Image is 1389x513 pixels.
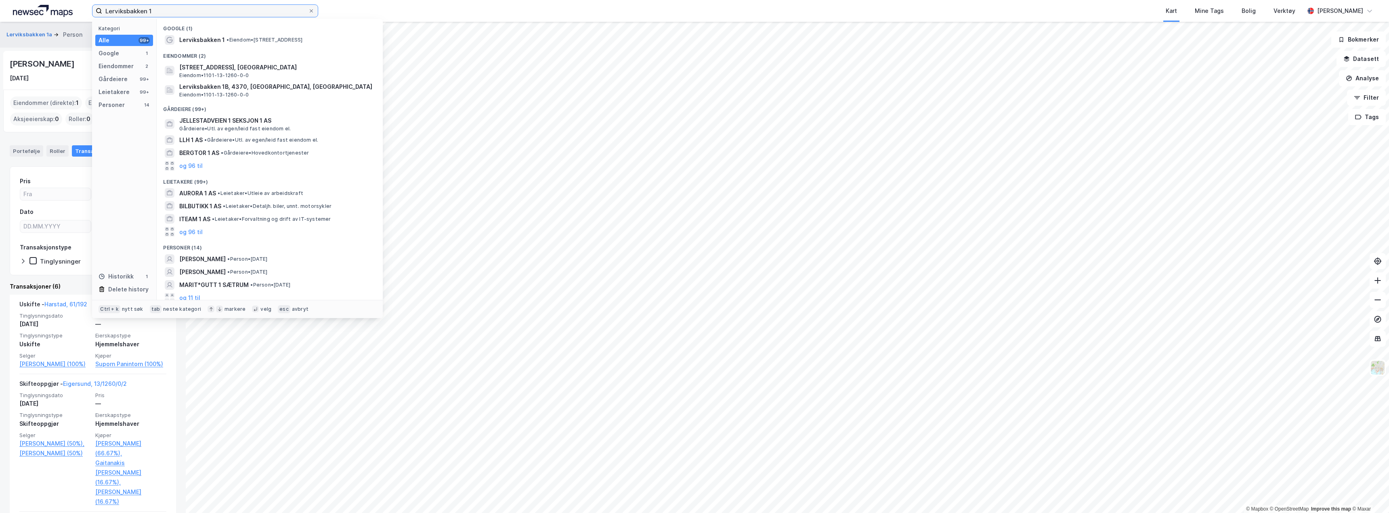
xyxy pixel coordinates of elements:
[179,293,200,303] button: og 11 til
[95,399,166,408] div: —
[223,203,332,209] span: Leietaker • Detaljh. biler, unnt. motorsykler
[250,282,253,288] span: •
[179,116,373,126] span: JELLESTADVEIEN 1 SEKSJON 1 AS
[19,412,90,419] span: Tinglysningstype
[138,76,150,82] div: 99+
[204,137,207,143] span: •
[157,19,383,34] div: Google (1)
[76,98,79,108] span: 1
[179,148,219,158] span: BERGTOR 1 AS
[20,220,91,232] input: DD.MM.YYYY
[179,135,203,145] span: LLH 1 AS
[6,31,54,39] button: Lerviksbakken 1a
[157,238,383,253] div: Personer (14)
[179,82,373,92] span: Lerviksbakken 1B, 4370, [GEOGRAPHIC_DATA], [GEOGRAPHIC_DATA]
[260,306,271,312] div: velg
[19,379,127,392] div: Skifteoppgjør -
[99,87,130,97] div: Leietakere
[150,305,162,313] div: tab
[99,61,134,71] div: Eiendommer
[227,256,267,262] span: Person • [DATE]
[157,46,383,61] div: Eiendommer (2)
[1270,506,1309,512] a: OpenStreetMap
[227,37,229,43] span: •
[250,282,290,288] span: Person • [DATE]
[40,258,81,265] div: Tinglysninger
[227,37,302,43] span: Eiendom • [STREET_ADDRESS]
[143,50,150,57] div: 1
[179,280,249,290] span: MARIT*GUTT 1 SÆTRUM
[95,392,166,399] span: Pris
[225,306,245,312] div: markere
[95,352,166,359] span: Kjøper
[179,126,291,132] span: Gårdeiere • Utl. av egen/leid fast eiendom el.
[20,176,31,186] div: Pris
[227,269,267,275] span: Person • [DATE]
[44,301,87,308] a: Harstad, 61/192
[1339,70,1386,86] button: Analyse
[1349,474,1389,513] iframe: Chat Widget
[55,114,59,124] span: 0
[10,96,82,109] div: Eiendommer (direkte) :
[1337,51,1386,67] button: Datasett
[99,272,134,281] div: Historikk
[95,359,166,369] a: Suporn Panintorn (100%)
[20,188,91,200] input: Fra
[138,89,150,95] div: 99+
[95,412,166,419] span: Eierskapstype
[179,227,203,237] button: og 96 til
[179,92,249,98] span: Eiendom • 1101-13-1260-0-0
[1246,506,1268,512] a: Mapbox
[138,37,150,44] div: 99+
[143,273,150,280] div: 1
[63,380,127,387] a: Eigersund, 13/1260/0/2
[223,203,225,209] span: •
[108,285,149,294] div: Delete history
[99,48,119,58] div: Google
[13,5,73,17] img: logo.a4113a55bc3d86da70a041830d287a7e.svg
[19,419,90,429] div: Skifteoppgjør
[19,439,90,448] a: [PERSON_NAME] (50%),
[86,114,90,124] span: 0
[95,419,166,429] div: Hjemmelshaver
[19,432,90,439] span: Selger
[19,448,90,458] a: [PERSON_NAME] (50%)
[19,332,90,339] span: Tinglysningstype
[19,339,90,349] div: Uskifte
[10,113,62,126] div: Aksjeeierskap :
[179,35,225,45] span: Lerviksbakken 1
[179,161,203,171] button: og 96 til
[212,216,331,222] span: Leietaker • Forvaltning og drift av IT-systemer
[19,392,90,399] span: Tinglysningsdato
[221,150,223,156] span: •
[102,5,308,17] input: Søk på adresse, matrikkel, gårdeiere, leietakere eller personer
[1166,6,1177,16] div: Kart
[1348,109,1386,125] button: Tags
[46,145,69,157] div: Roller
[157,100,383,114] div: Gårdeiere (99+)
[204,137,318,143] span: Gårdeiere • Utl. av egen/leid fast eiendom el.
[1195,6,1224,16] div: Mine Tags
[19,299,87,312] div: Uskifte -
[10,282,176,291] div: Transaksjoner (6)
[20,207,34,217] div: Dato
[218,190,303,197] span: Leietaker • Utleie av arbeidskraft
[19,399,90,408] div: [DATE]
[179,63,373,72] span: [STREET_ADDRESS], [GEOGRAPHIC_DATA]
[95,458,166,487] a: Gaitanakis [PERSON_NAME] (16.67%),
[143,102,150,108] div: 14
[95,439,166,458] a: [PERSON_NAME] (66.67%),
[179,188,216,198] span: AURORA 1 AS
[143,63,150,69] div: 2
[1274,6,1295,16] div: Verktøy
[179,201,221,211] span: BILBUTIKK 1 AS
[99,305,120,313] div: Ctrl + k
[1317,6,1363,16] div: [PERSON_NAME]
[212,216,214,222] span: •
[19,359,90,369] a: [PERSON_NAME] (100%)
[65,113,94,126] div: Roller :
[20,243,71,252] div: Transaksjonstype
[95,432,166,439] span: Kjøper
[179,267,226,277] span: [PERSON_NAME]
[85,96,163,109] div: Eiendommer (Indirekte) :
